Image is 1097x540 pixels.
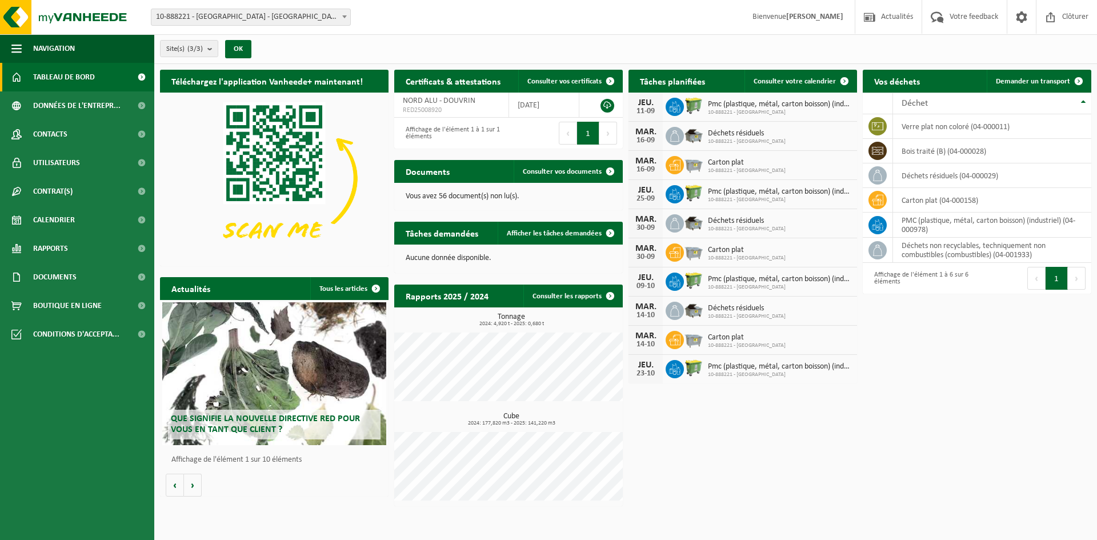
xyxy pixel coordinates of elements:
[151,9,351,26] span: 10-888221 - NORD ALU - DOUVRIN
[394,70,512,92] h2: Certificats & attestations
[514,160,622,183] a: Consulter vos documents
[684,271,703,290] img: WB-0660-HPE-GN-50
[708,284,851,291] span: 10-888221 - [GEOGRAPHIC_DATA]
[684,358,703,378] img: WB-0660-HPE-GN-50
[863,70,931,92] h2: Vos déchets
[684,213,703,232] img: WB-5000-GAL-GY-01
[523,168,602,175] span: Consulter vos documents
[893,114,1091,139] td: verre plat non coloré (04-000011)
[634,244,657,253] div: MAR.
[684,183,703,203] img: WB-0660-HPE-GN-50
[708,197,851,203] span: 10-888221 - [GEOGRAPHIC_DATA]
[708,371,851,378] span: 10-888221 - [GEOGRAPHIC_DATA]
[708,313,786,320] span: 10-888221 - [GEOGRAPHIC_DATA]
[394,160,461,182] h2: Documents
[33,291,102,320] span: Boutique en ligne
[634,224,657,232] div: 30-09
[225,40,251,58] button: OK
[160,70,374,92] h2: Téléchargez l'application Vanheede+ maintenant!
[33,34,75,63] span: Navigation
[507,230,602,237] span: Afficher les tâches demandées
[684,300,703,319] img: WB-5000-GAL-GY-01
[184,474,202,497] button: Volgende
[160,277,222,299] h2: Actualités
[33,120,67,149] span: Contacts
[893,238,1091,263] td: déchets non recyclables, techniquement non combustibles (combustibles) (04-001933)
[634,137,657,145] div: 16-09
[187,45,203,53] count: (3/3)
[160,40,218,57] button: Site(s)(3/3)
[708,275,851,284] span: Pmc (plastique, métal, carton boisson) (industriel)
[634,282,657,290] div: 09-10
[160,93,389,264] img: Download de VHEPlus App
[394,285,500,307] h2: Rapports 2025 / 2024
[1027,267,1046,290] button: Previous
[893,213,1091,238] td: PMC (plastique, métal, carton boisson) (industriel) (04-000978)
[310,277,387,300] a: Tous les articles
[708,304,786,313] span: Déchets résiduels
[628,70,716,92] h2: Tâches planifiées
[684,125,703,145] img: WB-5000-GAL-GY-01
[400,313,623,327] h3: Tonnage
[498,222,622,245] a: Afficher les tâches demandées
[400,321,623,327] span: 2024: 4,920 t - 2025: 0,680 t
[634,302,657,311] div: MAR.
[893,139,1091,163] td: bois traité (B) (04-000028)
[33,63,95,91] span: Tableau de bord
[394,222,490,244] h2: Tâches demandées
[523,285,622,307] a: Consulter les rapports
[708,255,786,262] span: 10-888221 - [GEOGRAPHIC_DATA]
[708,158,786,167] span: Carton plat
[577,122,599,145] button: 1
[400,421,623,426] span: 2024: 177,820 m3 - 2025: 141,220 m3
[33,263,77,291] span: Documents
[893,188,1091,213] td: carton plat (04-000158)
[684,242,703,261] img: WB-2500-GAL-GY-01
[166,41,203,58] span: Site(s)
[33,320,119,349] span: Conditions d'accepta...
[634,341,657,349] div: 14-10
[166,474,184,497] button: Vorige
[634,311,657,319] div: 14-10
[151,9,350,25] span: 10-888221 - NORD ALU - DOUVRIN
[162,302,386,445] a: Que signifie la nouvelle directive RED pour vous en tant que client ?
[708,138,786,145] span: 10-888221 - [GEOGRAPHIC_DATA]
[996,78,1070,85] span: Demander un transport
[708,333,786,342] span: Carton plat
[527,78,602,85] span: Consulter vos certificats
[33,234,68,263] span: Rapports
[406,193,611,201] p: Vous avez 56 document(s) non lu(s).
[684,329,703,349] img: WB-2500-GAL-GY-01
[400,413,623,426] h3: Cube
[754,78,836,85] span: Consulter votre calendrier
[708,167,786,174] span: 10-888221 - [GEOGRAPHIC_DATA]
[33,177,73,206] span: Contrat(s)
[1046,267,1068,290] button: 1
[171,414,360,434] span: Que signifie la nouvelle directive RED pour vous en tant que client ?
[599,122,617,145] button: Next
[634,273,657,282] div: JEU.
[786,13,843,21] strong: [PERSON_NAME]
[634,127,657,137] div: MAR.
[708,246,786,255] span: Carton plat
[987,70,1090,93] a: Demander un transport
[708,226,786,233] span: 10-888221 - [GEOGRAPHIC_DATA]
[893,163,1091,188] td: déchets résiduels (04-000029)
[708,187,851,197] span: Pmc (plastique, métal, carton boisson) (industriel)
[634,195,657,203] div: 25-09
[400,121,503,146] div: Affichage de l'élément 1 à 1 sur 1 éléments
[634,331,657,341] div: MAR.
[403,106,500,115] span: RED25008920
[634,186,657,195] div: JEU.
[33,206,75,234] span: Calendrier
[708,217,786,226] span: Déchets résiduels
[634,157,657,166] div: MAR.
[684,96,703,115] img: WB-0660-HPE-GN-50
[634,107,657,115] div: 11-09
[634,370,657,378] div: 23-10
[171,456,383,464] p: Affichage de l'élément 1 sur 10 éléments
[634,166,657,174] div: 16-09
[634,215,657,224] div: MAR.
[1068,267,1086,290] button: Next
[744,70,856,93] a: Consulter votre calendrier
